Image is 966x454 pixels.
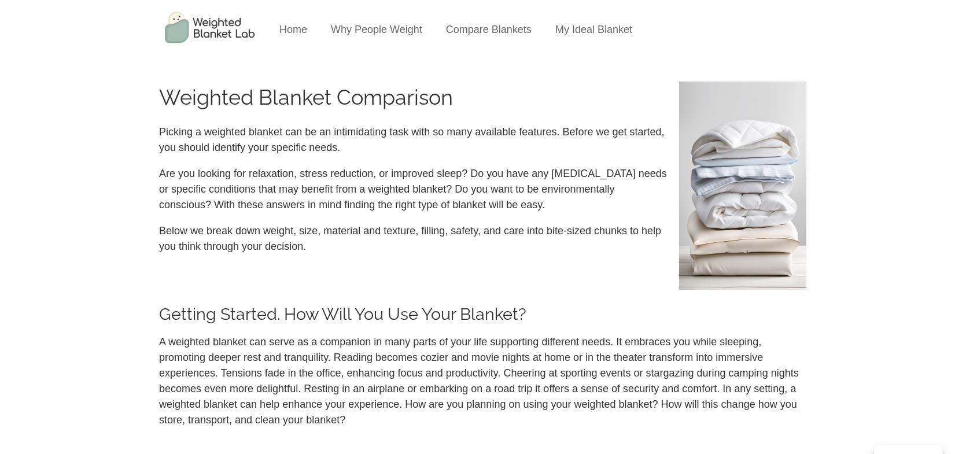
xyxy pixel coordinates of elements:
[279,24,307,35] a: Home
[159,124,668,156] p: Picking a weighted blanket can be an intimidating task with so many available features. Before we...
[555,24,632,35] a: My Ideal Blanket
[159,82,668,113] h1: Weighted Blanket Comparison
[159,166,668,213] p: Are you looking for relaxation, stress reduction, or improved sleep? Do you have any [MEDICAL_DAT...
[331,24,422,35] a: Why People Weight
[159,223,668,254] p: Below we break down weight, size, material and texture, filling, safety, and care into bite-sized...
[159,334,807,428] div: A weighted blanket can serve as a companion in many parts of your life supporting different needs...
[446,24,532,35] a: Compare Blankets
[159,306,807,323] h2: Getting Started. How Will You Use Your Blanket?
